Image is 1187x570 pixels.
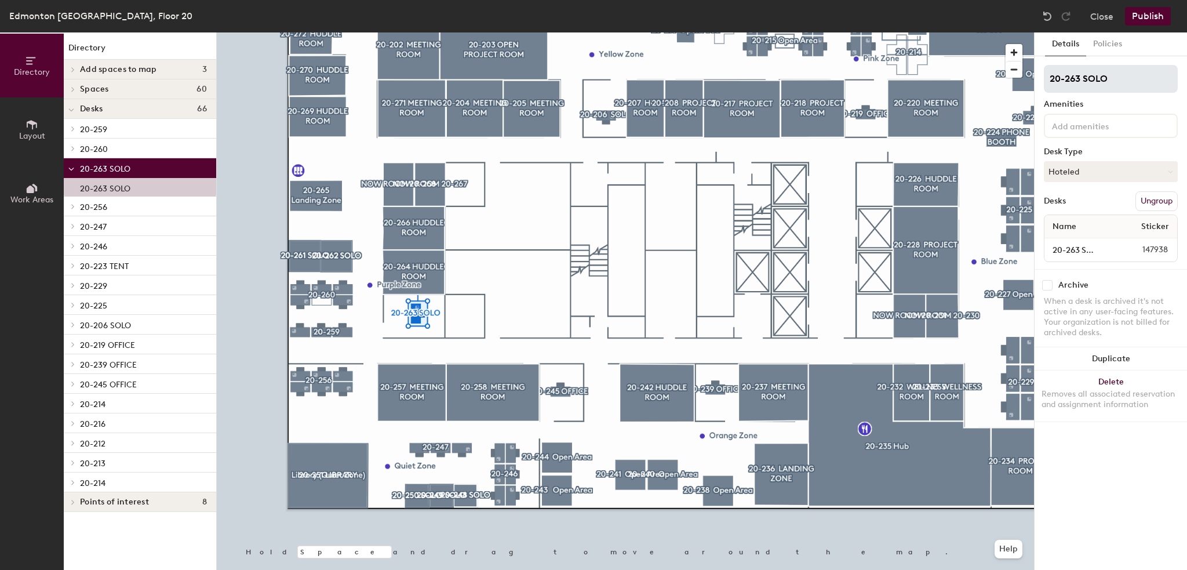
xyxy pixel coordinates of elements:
[80,281,107,291] span: 20-229
[80,380,137,390] span: 20-245 OFFICE
[9,9,192,23] div: Edmonton [GEOGRAPHIC_DATA], Floor 20
[1042,389,1180,410] div: Removes all associated reservation and assignment information
[1086,32,1129,56] button: Policies
[10,195,53,205] span: Work Areas
[1115,244,1175,256] span: 147938
[80,340,135,350] span: 20-219 OFFICE
[80,65,157,74] span: Add spaces to map
[80,301,107,311] span: 20-225
[80,164,130,174] span: 20-263 SOLO
[80,144,108,154] span: 20-260
[1135,191,1178,211] button: Ungroup
[1035,371,1187,422] button: DeleteRemoves all associated reservation and assignment information
[1044,147,1178,157] div: Desk Type
[1058,281,1088,290] div: Archive
[1047,242,1115,258] input: Unnamed desk
[80,360,137,370] span: 20-239 OFFICE
[80,321,131,331] span: 20-206 SOLO
[14,67,50,77] span: Directory
[80,125,107,135] span: 20-259
[80,222,107,232] span: 20-247
[80,202,107,212] span: 20-256
[1125,7,1171,26] button: Publish
[1060,10,1072,22] img: Redo
[80,262,129,271] span: 20-223 TENT
[1045,32,1086,56] button: Details
[80,180,130,194] p: 20-263 SOLO
[1044,296,1178,338] div: When a desk is archived it's not active in any user-facing features. Your organization is not bil...
[80,85,109,94] span: Spaces
[80,459,105,469] span: 20-213
[1050,118,1154,132] input: Add amenities
[1042,10,1053,22] img: Undo
[1047,216,1082,237] span: Name
[197,104,207,114] span: 66
[80,419,105,429] span: 20-216
[64,42,216,60] h1: Directory
[1044,161,1178,182] button: Hoteled
[995,540,1022,558] button: Help
[196,85,207,94] span: 60
[1044,100,1178,109] div: Amenities
[1044,197,1066,206] div: Desks
[19,131,45,141] span: Layout
[80,439,105,449] span: 20-212
[80,104,103,114] span: Desks
[80,400,105,409] span: 20-214
[1135,216,1175,237] span: Sticker
[202,498,207,507] span: 8
[1035,347,1187,371] button: Duplicate
[80,498,149,507] span: Points of interest
[80,478,105,488] span: 20-214
[1090,7,1113,26] button: Close
[202,65,207,74] span: 3
[80,242,107,252] span: 20-246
